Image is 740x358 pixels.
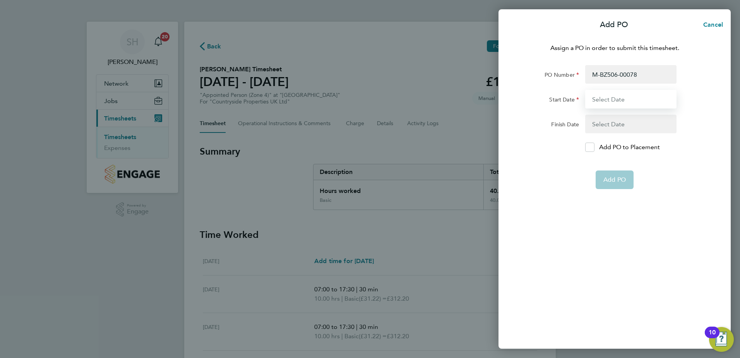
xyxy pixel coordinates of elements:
input: Enter PO Number [585,65,677,84]
p: Assign a PO in order to submit this timesheet. [520,43,709,53]
button: Cancel [691,17,731,33]
label: Start Date [549,96,579,105]
p: Add PO [600,19,628,30]
button: Open Resource Center, 10 new notifications [709,327,734,352]
div: 10 [709,332,716,343]
span: Cancel [701,21,723,28]
p: Add PO to Placement [599,143,660,152]
label: PO Number [545,71,579,81]
label: Finish Date [551,121,579,130]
